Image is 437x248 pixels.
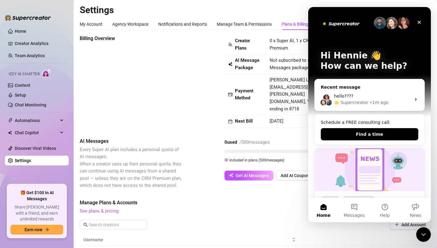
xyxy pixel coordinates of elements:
span: Username [83,236,291,243]
div: Update [13,189,32,196]
div: My Account [80,21,102,28]
strong: Payment Method [235,88,253,101]
strong: 0 used [224,139,237,145]
button: Add Account [390,220,431,230]
button: Add AI Coupon [276,171,314,180]
span: / 500 messages [240,139,270,145]
a: Chat Monitoring [15,102,46,107]
span: Every Super AI plan includes a personal quota of AI messages. When a creator uses up their person... [80,147,182,188]
a: Team Analytics [15,53,45,58]
span: Automations [15,116,58,125]
span: plus [395,222,399,227]
a: Creator Analytics [15,39,64,48]
th: Username [80,234,299,246]
div: Plans & Billing [282,21,308,28]
span: [DATE] [270,118,283,124]
span: News [102,206,113,210]
input: Search creators [89,221,139,228]
span: Messages [36,206,57,210]
span: calendar [228,119,232,124]
a: Discover Viral Videos [15,146,56,151]
a: Home [15,29,26,34]
button: Help [61,191,92,215]
strong: Next Bill [235,118,253,124]
span: 🎁 Get $100 in AI Messages [10,190,63,202]
span: Add AI Coupon [281,173,309,178]
iframe: Intercom live chat [416,227,431,242]
span: search [83,223,88,227]
span: team [228,43,232,47]
button: News [92,191,123,215]
span: arrow-right [45,228,49,232]
img: Izzy just got smarter and safer ✨ [6,141,116,184]
a: See plans & pricing [80,208,119,214]
span: Billing Overview [80,35,183,42]
button: Get AI Messages [224,171,273,180]
img: AI Chatter [42,69,52,78]
strong: Creator Plans [235,38,250,51]
div: Close [105,10,117,21]
div: Notifications and Reports [158,21,207,28]
div: Izzy just got smarter and safer ✨UpdateImprovement [6,141,117,219]
iframe: Intercom live chat [308,7,431,222]
div: Agency Workspace [112,21,148,28]
span: 0 x Super AI, 1 x CRM Premium [270,38,313,51]
span: Izzy AI Chatter [9,71,40,77]
span: thunderbolt [8,118,13,123]
span: Not subscribed to any AI Messages package [270,57,328,71]
span: AI Messages [80,138,183,145]
span: Chat Copilot [15,128,58,138]
div: Manage Team & Permissions [217,21,272,28]
div: Improvement [34,189,67,196]
span: Help [72,206,82,210]
button: Earn nowarrow-right [10,225,63,235]
span: Add Account [401,222,426,227]
span: Manage Plans & Accounts [80,199,431,206]
a: Content [15,83,30,88]
img: Chat Copilot [8,131,12,135]
span: credit-card [228,92,232,97]
span: Share [PERSON_NAME] with a friend, and earn unlimited rewards [10,204,63,222]
strong: AI Message Package [235,57,259,70]
button: Messages [31,191,61,215]
h2: Settings [80,4,431,16]
span: Get AI Messages [236,173,269,178]
span: Included in plans ( 500 messages) [229,158,284,162]
span: Earn now [25,227,42,232]
a: Setup [15,93,26,98]
span: [PERSON_NAME] Lund, [EMAIL_ADDRESS][PERSON_NAME][DOMAIN_NAME], Visa ending in 8718 [270,77,317,111]
a: Settings [15,158,31,163]
span: Home [8,206,22,210]
img: logo-BBDzfeDw.svg [5,15,51,21]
